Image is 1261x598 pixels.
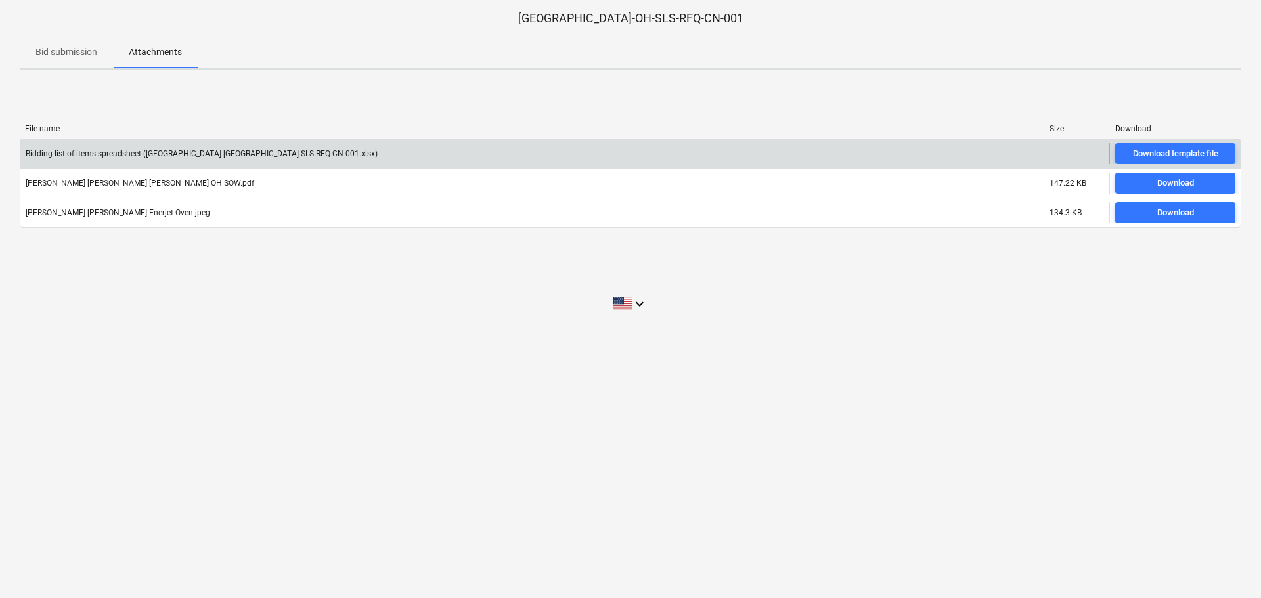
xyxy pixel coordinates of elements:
[1050,124,1105,133] div: Size
[1133,146,1218,161] div: Download template file
[1115,202,1235,223] button: Download
[632,296,648,312] i: keyboard_arrow_down
[1050,179,1086,188] div: 147.22 KB
[1115,143,1235,164] button: Download template file
[1115,173,1235,194] button: Download
[1157,205,1194,221] div: Download
[20,11,1241,26] p: [GEOGRAPHIC_DATA]-OH-SLS-RFQ-CN-001
[26,149,378,158] div: Bidding list of items spreadsheet ([GEOGRAPHIC_DATA]-[GEOGRAPHIC_DATA]-SLS-RFQ-CN-001.xlsx)
[1115,124,1236,133] div: Download
[26,179,254,188] div: [PERSON_NAME] [PERSON_NAME] [PERSON_NAME] OH SOW.pdf
[35,45,97,59] p: Bid submission
[25,124,1039,133] div: File name
[26,208,210,217] div: [PERSON_NAME] [PERSON_NAME] Enerjet Oven.jpeg
[1157,176,1194,191] div: Download
[129,45,182,59] p: Attachments
[1050,149,1051,158] div: -
[1050,208,1082,217] div: 134.3 KB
